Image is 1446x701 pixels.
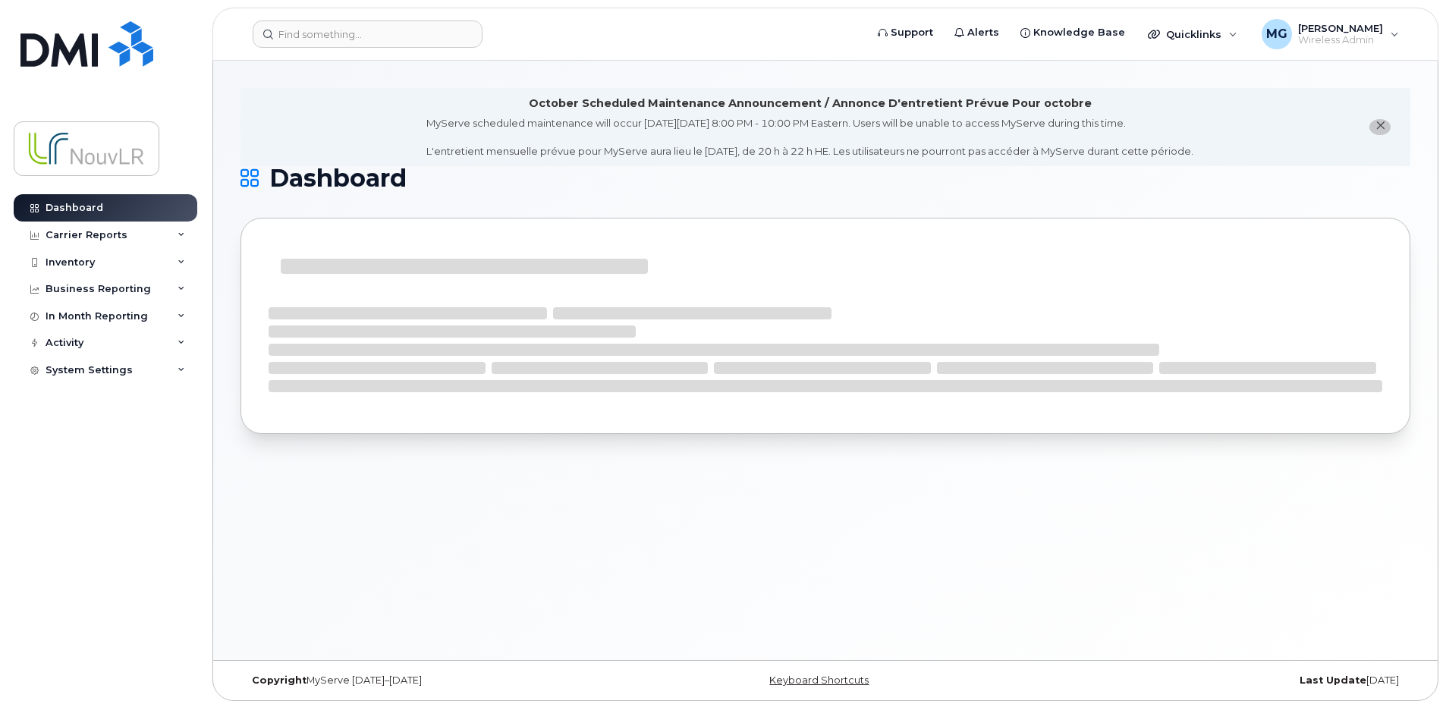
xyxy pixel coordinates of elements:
[426,116,1193,159] div: MyServe scheduled maintenance will occur [DATE][DATE] 8:00 PM - 10:00 PM Eastern. Users will be u...
[529,96,1092,112] div: October Scheduled Maintenance Announcement / Annonce D'entretient Prévue Pour octobre
[240,674,630,687] div: MyServe [DATE]–[DATE]
[252,674,306,686] strong: Copyright
[1369,119,1391,135] button: close notification
[1300,674,1366,686] strong: Last Update
[269,167,407,190] span: Dashboard
[769,674,869,686] a: Keyboard Shortcuts
[1020,674,1410,687] div: [DATE]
